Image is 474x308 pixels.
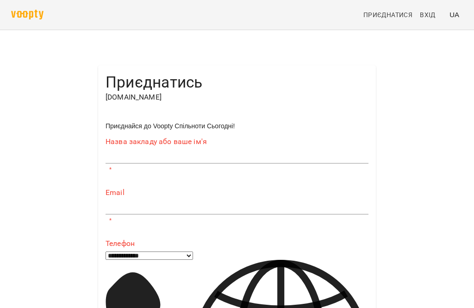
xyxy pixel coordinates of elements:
[106,138,368,145] label: Назва закладу або ваше ім'я
[106,251,193,260] select: Phone number country
[449,10,459,19] span: UA
[106,73,368,92] h4: Приєднатись
[360,6,416,23] a: Приєднатися
[11,10,44,19] img: voopty.png
[446,6,463,23] button: UA
[416,6,446,23] a: Вхід
[106,189,368,196] label: Email
[106,92,368,103] p: [DOMAIN_NAME]
[106,240,368,247] label: Телефон
[363,9,412,20] span: Приєднатися
[420,9,436,20] span: Вхід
